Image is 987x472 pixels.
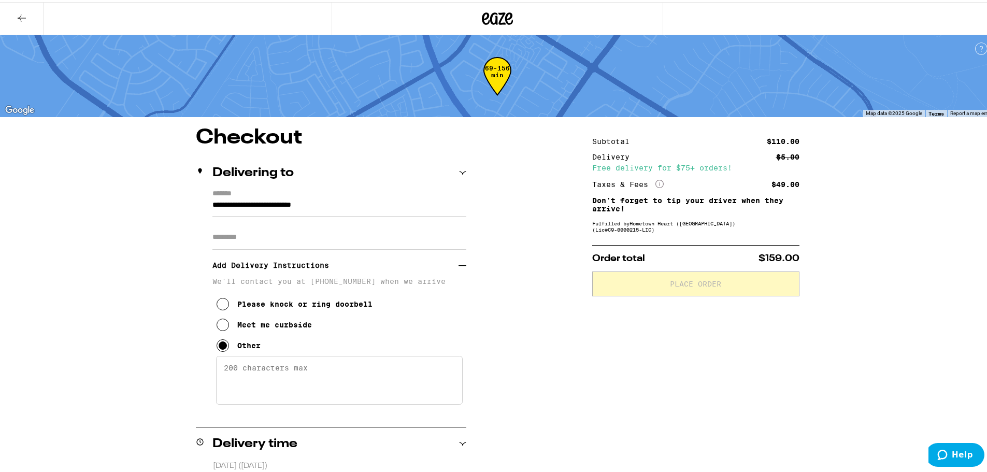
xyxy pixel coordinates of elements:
[592,151,637,159] div: Delivery
[592,218,799,231] div: Fulfilled by Hometown Heart ([GEOGRAPHIC_DATA]) (Lic# C9-0000215-LIC )
[196,125,466,146] h1: Checkout
[212,275,466,283] p: We'll contact you at [PHONE_NUMBER] when we arrive
[237,298,373,306] div: Please knock or ring doorbell
[670,278,721,285] span: Place Order
[213,459,466,469] p: [DATE] ([DATE])
[928,441,984,467] iframe: Opens a widget where you can find more information
[237,319,312,327] div: Meet me curbside
[217,312,312,333] button: Meet me curbside
[592,194,799,211] p: Don't forget to tip your driver when they arrive!
[767,136,799,143] div: $110.00
[776,151,799,159] div: $5.00
[866,108,922,114] span: Map data ©2025 Google
[3,102,37,115] img: Google
[212,436,297,448] h2: Delivery time
[483,63,511,102] div: 69-156 min
[212,165,294,177] h2: Delivering to
[237,339,261,348] div: Other
[759,252,799,261] span: $159.00
[592,136,637,143] div: Subtotal
[771,179,799,186] div: $49.00
[592,178,664,187] div: Taxes & Fees
[592,252,645,261] span: Order total
[592,162,799,169] div: Free delivery for $75+ orders!
[592,269,799,294] button: Place Order
[212,251,459,275] h3: Add Delivery Instructions
[217,333,261,354] button: Other
[3,102,37,115] a: Open this area in Google Maps (opens a new window)
[928,108,944,115] a: Terms
[217,292,373,312] button: Please knock or ring doorbell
